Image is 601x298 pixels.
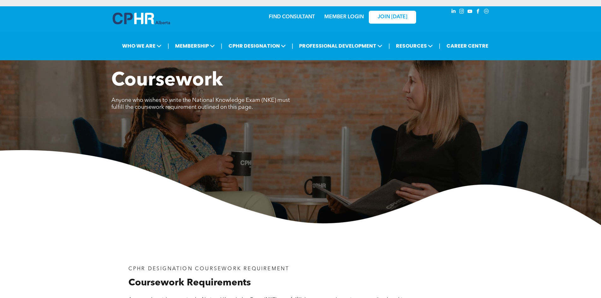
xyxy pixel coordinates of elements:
[269,15,315,20] a: FIND CONSULTANT
[292,39,293,52] li: |
[475,8,482,16] a: facebook
[297,40,384,52] span: PROFESSIONAL DEVELOPMENT
[168,39,169,52] li: |
[111,97,290,110] span: Anyone who wishes to write the National Knowledge Exam (NKE) must fulfill the coursework requirem...
[483,8,490,16] a: Social network
[173,40,217,52] span: MEMBERSHIP
[111,71,223,90] span: Coursework
[120,40,163,52] span: WHO WE ARE
[128,278,251,288] span: Coursework Requirements
[221,39,222,52] li: |
[458,8,465,16] a: instagram
[227,40,288,52] span: CPHR DESIGNATION
[369,11,416,24] a: JOIN [DATE]
[128,266,290,272] span: CPHR DESIGNATION COURSEWORK REQUIREMENT
[467,8,474,16] a: youtube
[450,8,457,16] a: linkedin
[113,13,170,24] img: A blue and white logo for cp alberta
[439,39,440,52] li: |
[388,39,390,52] li: |
[394,40,435,52] span: RESOURCES
[324,15,364,20] a: MEMBER LOGIN
[378,14,407,20] span: JOIN [DATE]
[445,40,490,52] a: CAREER CENTRE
